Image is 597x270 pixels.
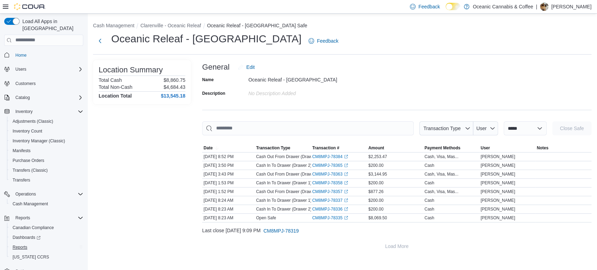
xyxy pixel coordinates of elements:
a: CM8MPJ-78335External link [312,215,348,221]
button: Clarenville - Oceanic Releaf [140,23,201,28]
p: [PERSON_NAME] [551,2,591,11]
span: Purchase Orders [10,156,83,165]
svg: External link [344,216,348,220]
span: [PERSON_NAME] [481,180,515,186]
button: Operations [1,189,86,199]
a: Dashboards [10,233,43,242]
span: [US_STATE] CCRS [13,254,49,260]
span: Reports [13,214,83,222]
button: Cash Management [93,23,134,28]
button: Inventory Count [7,126,86,136]
div: [DATE] 8:52 PM [202,152,255,161]
p: Cash In To Drawer (Drawer 1) [256,180,312,186]
a: Canadian Compliance [10,223,57,232]
a: CM8MPJ-78365External link [312,163,348,168]
span: Manifests [13,148,30,154]
div: Cash [425,198,434,203]
p: | [536,2,537,11]
button: Inventory [13,107,35,116]
span: $8,069.50 [368,215,387,221]
button: Canadian Compliance [7,223,86,233]
span: Notes [537,145,548,151]
a: CM8MPJ-78336External link [312,206,348,212]
span: [PERSON_NAME] [481,198,515,203]
span: Transaction # [312,145,339,151]
div: [DATE] 1:52 PM [202,187,255,196]
input: This is a search bar. As you type, the results lower in the page will automatically filter. [202,121,414,135]
span: Load All Apps in [GEOGRAPHIC_DATA] [20,18,83,32]
span: Home [13,51,83,59]
p: Oceanic Cannabis & Coffee [473,2,533,11]
span: $877.26 [368,189,383,194]
span: [PERSON_NAME] [481,189,515,194]
span: Date [204,145,213,151]
a: Home [13,51,29,59]
h4: Location Total [99,93,132,99]
h4: $13,545.18 [161,93,185,99]
svg: External link [344,198,348,202]
button: Close Safe [552,121,591,135]
button: Load More [202,239,591,253]
span: Payment Methods [425,145,461,151]
span: CM8MPJ-78319 [263,227,299,234]
div: [DATE] 8:23 AM [202,205,255,213]
a: Cash Management [10,200,51,208]
div: [DATE] 3:43 PM [202,170,255,178]
span: $200.00 [368,206,383,212]
button: [US_STATE] CCRS [7,252,86,262]
svg: External link [344,163,348,168]
span: Users [15,66,26,72]
span: Load More [385,243,408,250]
a: Feedback [306,34,341,48]
button: Edit [235,60,257,74]
span: [PERSON_NAME] [481,206,515,212]
span: Transfers (Classic) [13,168,48,173]
div: Amber Marsh [540,2,548,11]
span: Transaction Type [423,126,461,131]
span: Manifests [10,147,83,155]
h6: Total Non-Cash [99,84,133,90]
div: Cash [425,180,434,186]
button: Adjustments (Classic) [7,116,86,126]
button: Inventory Manager (Classic) [7,136,86,146]
a: CM8MPJ-78384External link [312,154,348,159]
span: User [481,145,490,151]
div: [DATE] 8:23 AM [202,214,255,222]
span: [PERSON_NAME] [481,154,515,159]
button: Users [1,64,86,74]
button: Next [93,34,107,48]
h6: Total Cash [99,77,122,83]
span: Adjustments (Classic) [13,119,53,124]
span: Feedback [317,37,338,44]
a: Inventory Manager (Classic) [10,137,68,145]
button: Customers [1,78,86,88]
span: Feedback [418,3,440,10]
span: [PERSON_NAME] [481,163,515,168]
a: CM8MPJ-78357External link [312,189,348,194]
span: Reports [13,244,27,250]
p: Cash In To Drawer (Drawer 2) [256,163,312,168]
span: Canadian Compliance [13,225,54,230]
a: Customers [13,79,38,88]
nav: An example of EuiBreadcrumbs [93,22,591,30]
h3: General [202,63,229,71]
span: $2,253.47 [368,154,387,159]
span: Operations [13,190,83,198]
button: CM8MPJ-78319 [261,224,301,238]
span: Catalog [15,95,30,100]
div: Cash [425,215,434,221]
span: Dashboards [10,233,83,242]
p: Cash Out From Drawer (Drawer 2) [256,171,320,177]
span: Inventory Count [13,128,42,134]
button: Inventory [1,107,86,116]
div: [DATE] 8:24 AM [202,196,255,205]
button: Reports [13,214,33,222]
label: Name [202,77,214,83]
p: Cash In To Drawer (Drawer 1) [256,198,312,203]
svg: External link [344,190,348,194]
button: Catalog [1,93,86,102]
a: Manifests [10,147,33,155]
span: Customers [13,79,83,88]
span: Canadian Compliance [10,223,83,232]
